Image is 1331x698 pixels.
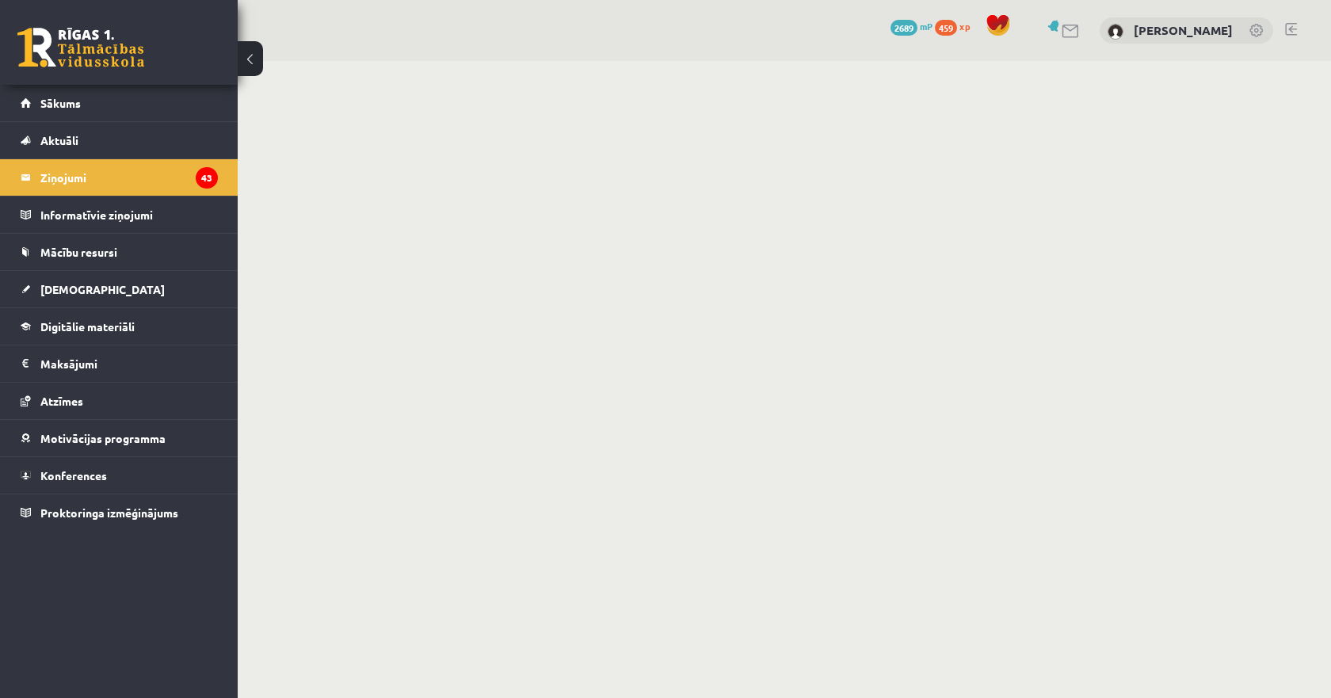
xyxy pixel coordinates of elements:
[920,20,932,32] span: mP
[40,133,78,147] span: Aktuāli
[21,308,218,345] a: Digitālie materiāli
[40,468,107,482] span: Konferences
[17,28,144,67] a: Rīgas 1. Tālmācības vidusskola
[21,345,218,382] a: Maksājumi
[40,282,165,296] span: [DEMOGRAPHIC_DATA]
[21,159,218,196] a: Ziņojumi43
[21,494,218,531] a: Proktoringa izmēģinājums
[959,20,970,32] span: xp
[21,271,218,307] a: [DEMOGRAPHIC_DATA]
[21,85,218,121] a: Sākums
[196,167,218,189] i: 43
[40,196,218,233] legend: Informatīvie ziņojumi
[21,196,218,233] a: Informatīvie ziņojumi
[40,159,218,196] legend: Ziņojumi
[1134,22,1233,38] a: [PERSON_NAME]
[40,345,218,382] legend: Maksājumi
[21,383,218,419] a: Atzīmes
[21,420,218,456] a: Motivācijas programma
[935,20,978,32] a: 459 xp
[1108,24,1123,40] img: Kristīne Ozola
[935,20,957,36] span: 459
[40,319,135,334] span: Digitālie materiāli
[21,457,218,494] a: Konferences
[891,20,917,36] span: 2689
[891,20,932,32] a: 2689 mP
[40,431,166,445] span: Motivācijas programma
[40,394,83,408] span: Atzīmes
[21,122,218,158] a: Aktuāli
[21,234,218,270] a: Mācību resursi
[40,505,178,520] span: Proktoringa izmēģinājums
[40,96,81,110] span: Sākums
[40,245,117,259] span: Mācību resursi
